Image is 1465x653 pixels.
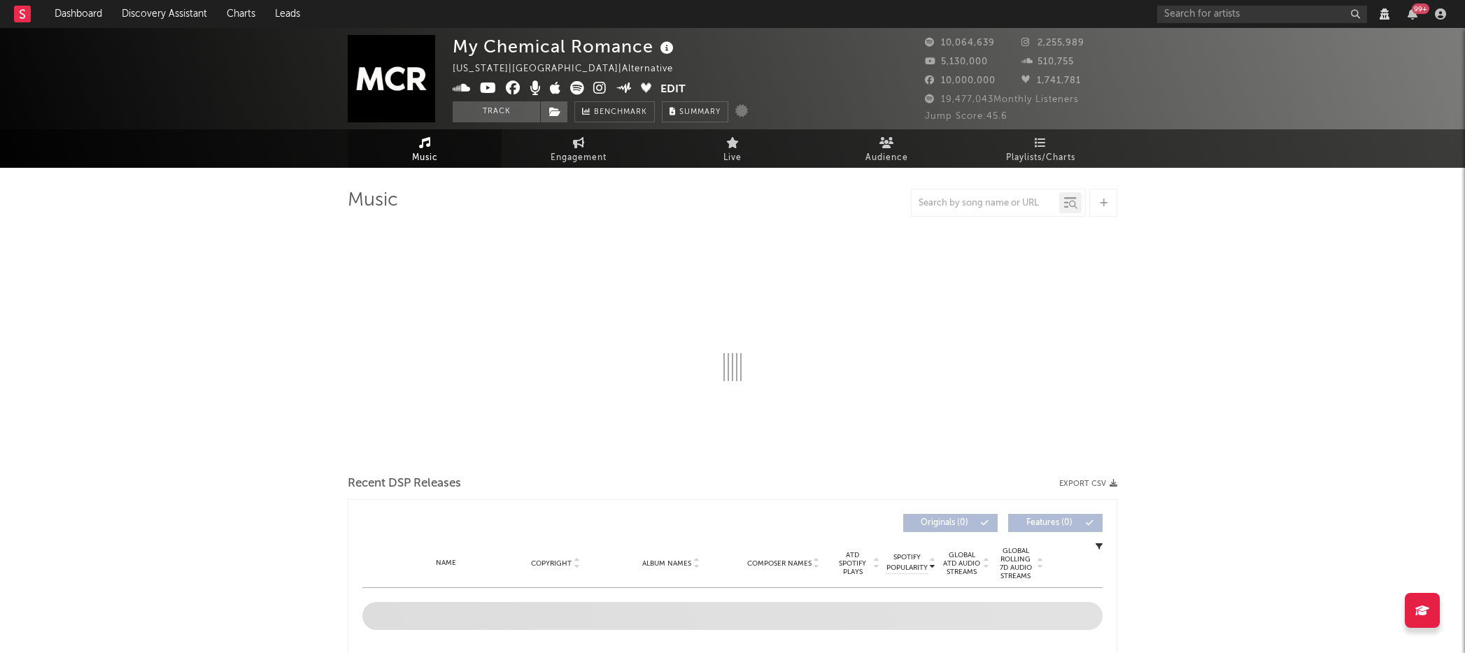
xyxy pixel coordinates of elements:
button: Track [453,101,540,122]
a: Engagement [502,129,656,168]
div: [US_STATE] | [GEOGRAPHIC_DATA] | Alternative [453,61,705,78]
span: Global ATD Audio Streams [942,551,981,576]
input: Search by song name or URL [912,198,1059,209]
span: Spotify Popularity [886,552,928,573]
span: 10,064,639 [925,38,995,48]
a: Music [348,129,502,168]
span: 1,741,781 [1021,76,1081,85]
div: Name [390,558,502,568]
span: ATD Spotify Plays [834,551,871,576]
button: Features(0) [1008,514,1103,532]
span: Live [723,150,742,166]
span: Originals ( 0 ) [912,519,977,527]
span: 5,130,000 [925,57,988,66]
span: Composer Names [747,559,812,568]
button: Originals(0) [903,514,998,532]
a: Benchmark [574,101,655,122]
span: Engagement [551,150,607,166]
button: Edit [660,81,686,99]
span: 2,255,989 [1021,38,1084,48]
input: Search for artists [1157,6,1367,23]
span: Recent DSP Releases [348,475,461,492]
span: 19,477,043 Monthly Listeners [925,95,1079,104]
span: Benchmark [594,104,647,121]
button: 99+ [1408,8,1417,20]
a: Playlists/Charts [963,129,1117,168]
button: Export CSV [1059,480,1117,488]
span: Global Rolling 7D Audio Streams [996,547,1035,580]
span: 10,000,000 [925,76,996,85]
span: Playlists/Charts [1006,150,1075,166]
span: Copyright [531,559,572,568]
div: My Chemical Romance [453,35,677,58]
a: Live [656,129,809,168]
span: Music [412,150,438,166]
span: Jump Score: 45.6 [925,112,1007,121]
span: Features ( 0 ) [1017,519,1082,527]
span: Audience [865,150,908,166]
button: Summary [662,101,728,122]
span: Summary [679,108,721,116]
a: Audience [809,129,963,168]
span: Album Names [642,559,691,568]
span: 510,755 [1021,57,1074,66]
div: 99 + [1412,3,1429,14]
